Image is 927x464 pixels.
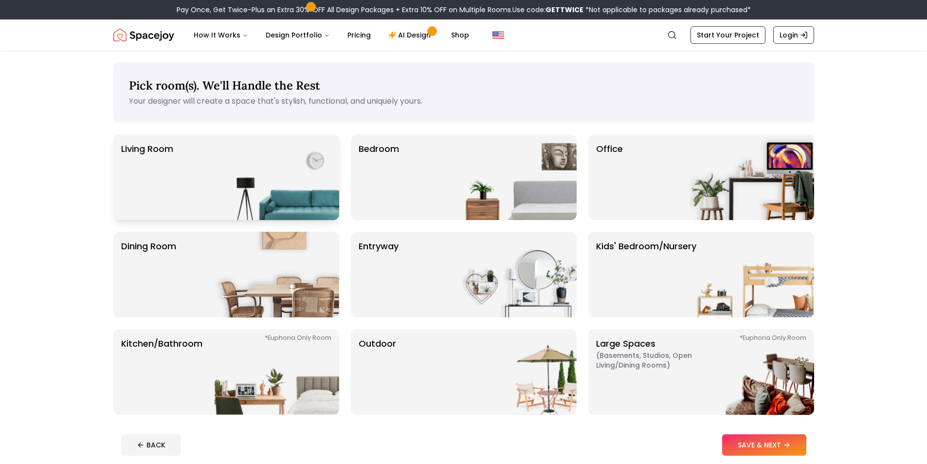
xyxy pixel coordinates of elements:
img: Office [690,134,814,220]
img: United States [492,29,504,41]
button: Design Portfolio [258,25,338,45]
p: Large Spaces [596,337,718,407]
p: Kids' Bedroom/Nursery [596,240,696,310]
nav: Global [113,19,814,51]
img: entryway [452,232,577,317]
p: entryway [359,240,399,310]
a: AI Design [381,25,441,45]
p: Your designer will create a space that's stylish, functional, and uniquely yours. [129,95,799,107]
p: Office [596,142,623,212]
p: Living Room [121,142,173,212]
img: Living Room [215,134,339,220]
img: Kitchen/Bathroom *Euphoria Only [215,329,339,415]
b: GETTWICE [545,5,583,15]
div: Pay Once, Get Twice-Plus an Extra 30% OFF All Design Packages + Extra 10% OFF on Multiple Rooms. [177,5,751,15]
button: How It Works [186,25,256,45]
span: ( Basements, Studios, Open living/dining rooms ) [596,351,718,370]
span: Use code: [512,5,583,15]
a: Login [773,26,814,44]
img: Outdoor [452,329,577,415]
p: Dining Room [121,240,176,310]
img: Kids' Bedroom/Nursery [690,232,814,317]
span: *Not applicable to packages already purchased* [583,5,751,15]
img: Bedroom [452,134,577,220]
img: Dining Room [215,232,339,317]
button: SAVE & NEXT [722,434,806,456]
a: Start Your Project [691,26,765,44]
span: Pick room(s). We'll Handle the Rest [129,78,320,93]
img: Large Spaces *Euphoria Only [690,329,814,415]
img: Spacejoy Logo [113,25,174,45]
p: Outdoor [359,337,396,407]
a: Spacejoy [113,25,174,45]
a: Pricing [340,25,379,45]
p: Kitchen/Bathroom [121,337,202,407]
a: Shop [443,25,477,45]
button: BACK [121,434,181,456]
p: Bedroom [359,142,399,212]
nav: Main [186,25,477,45]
